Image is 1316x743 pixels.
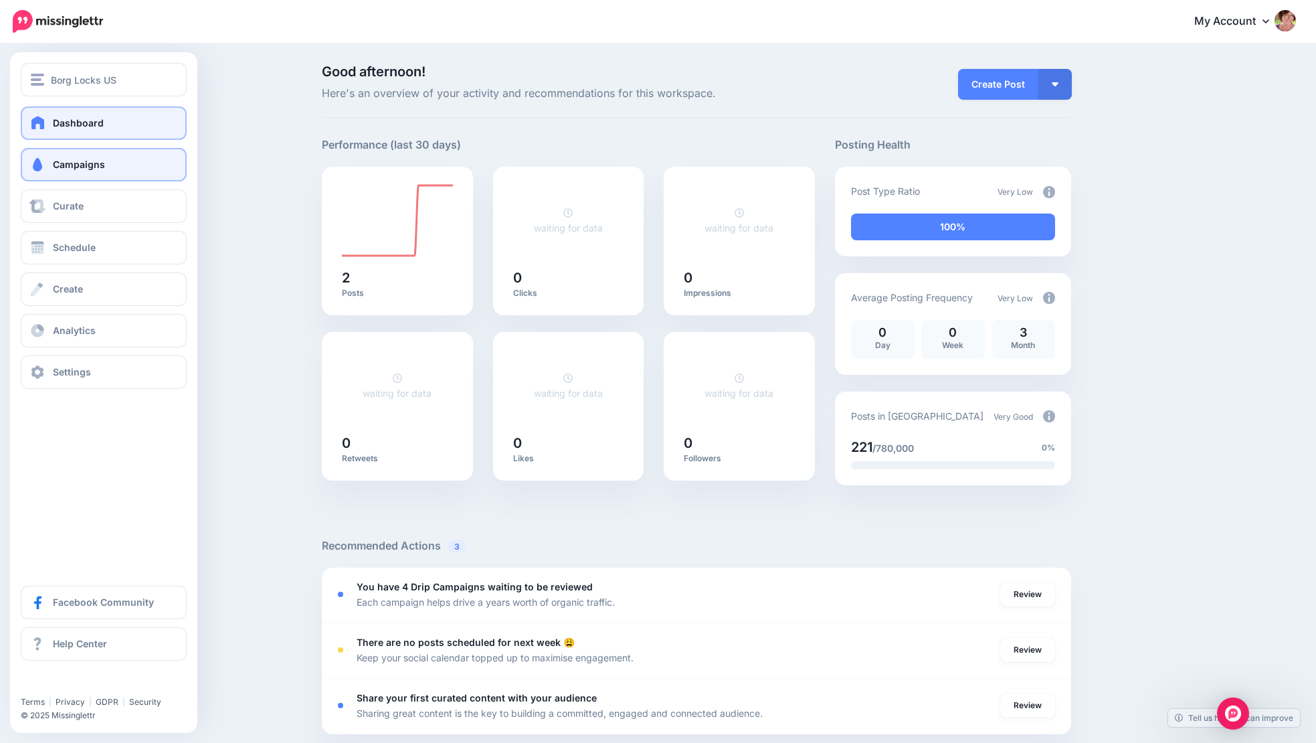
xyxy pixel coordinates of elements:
[338,703,343,708] div: <div class='status-dot small red margin-right'></div>Error
[1000,638,1055,662] a: Review
[858,327,908,339] p: 0
[357,637,575,648] b: There are no posts scheduled for next week 😩
[21,189,187,223] a: Curate
[322,538,1071,554] h5: Recommended Actions
[21,314,187,347] a: Analytics
[1168,709,1300,727] a: Tell us how we can improve
[31,74,44,86] img: menu.png
[21,709,197,722] li: © 2025 Missinglettr
[851,290,973,305] p: Average Posting Frequency
[958,69,1038,100] a: Create Post
[53,159,105,170] span: Campaigns
[322,137,461,153] h5: Performance (last 30 days)
[21,677,124,691] iframe: Twitter Follow Button
[53,638,107,649] span: Help Center
[357,706,763,721] p: Sharing great content is the key to building a committed, engaged and connected audience.
[1043,410,1055,422] img: info-circle-grey.png
[513,453,624,464] p: Likes
[998,327,1048,339] p: 3
[53,200,84,212] span: Curate
[1042,441,1055,455] span: 0%
[21,272,187,306] a: Create
[835,137,1071,153] h5: Posting Health
[342,453,453,464] p: Retweets
[53,596,154,608] span: Facebook Community
[851,439,872,455] span: 221
[684,288,795,299] p: Impressions
[1011,340,1035,350] span: Month
[322,85,815,102] span: Here's an overview of your activity and recommendations for this workspace.
[49,697,52,707] span: |
[357,692,597,704] b: Share your first curated content with your audience
[851,408,983,424] p: Posts in [GEOGRAPHIC_DATA]
[322,64,426,80] span: Good afternoon!
[534,207,603,234] a: waiting for data
[357,650,634,665] p: Keep your social calendar topped up to maximise engagement.
[1043,292,1055,304] img: info-circle-grey.png
[1181,5,1296,38] a: My Account
[338,647,343,653] div: <div class='status-dot small red margin-right'></div>Error
[51,72,116,88] span: Borg Locks US
[513,436,624,450] h5: 0
[53,117,104,129] span: Dashboard
[357,594,615,610] p: Each campaign helps drive a years worth of organic traffic.
[342,271,453,284] h5: 2
[363,372,432,399] a: waiting for data
[684,436,795,450] h5: 0
[875,340,890,350] span: Day
[534,372,603,399] a: waiting for data
[357,581,593,592] b: You have 4 Drip Campaigns waiting to be reviewed
[53,242,96,253] span: Schedule
[704,207,773,234] a: waiting for data
[21,148,187,181] a: Campaigns
[122,697,125,707] span: |
[129,697,161,707] a: Security
[704,372,773,399] a: waiting for data
[13,10,103,33] img: Missinglettr
[851,183,920,199] p: Post Type Ratio
[998,293,1033,303] span: Very Low
[872,442,914,454] span: /780,000
[851,214,1055,240] div: 100% of your posts in the last 30 days have been from Drip Campaigns
[513,271,624,284] h5: 0
[513,288,624,299] p: Clicks
[56,697,85,707] a: Privacy
[942,340,963,350] span: Week
[994,412,1033,422] span: Very Good
[53,325,96,336] span: Analytics
[53,283,83,295] span: Create
[21,586,187,619] a: Facebook Community
[21,63,187,96] button: Borg Locks US
[448,540,466,553] span: 3
[21,627,187,661] a: Help Center
[21,355,187,389] a: Settings
[684,271,795,284] h5: 0
[338,592,343,597] div: <div class='status-dot small red margin-right'></div>Error
[684,453,795,464] p: Followers
[89,697,92,707] span: |
[1000,582,1055,606] a: Review
[928,327,978,339] p: 0
[342,288,453,299] p: Posts
[53,366,91,378] span: Settings
[21,697,45,707] a: Terms
[1052,82,1058,86] img: arrow-down-white.png
[21,231,187,264] a: Schedule
[96,697,118,707] a: GDPR
[1000,693,1055,718] a: Review
[21,106,187,140] a: Dashboard
[342,436,453,450] h5: 0
[998,187,1033,197] span: Very Low
[1043,186,1055,198] img: info-circle-grey.png
[1217,697,1249,730] div: Open Intercom Messenger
